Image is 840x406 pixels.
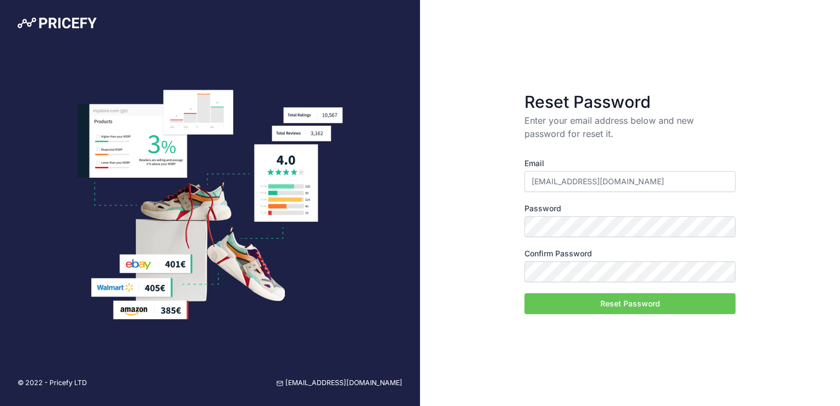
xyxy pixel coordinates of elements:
label: Email [524,158,736,169]
a: [EMAIL_ADDRESS][DOMAIN_NAME] [277,378,402,388]
label: Confirm Password [524,248,736,259]
p: Enter your email address below and new password for reset it. [524,114,736,140]
h3: Reset Password [524,92,736,112]
button: Reset Password [524,293,736,314]
p: © 2022 - Pricefy LTD [18,378,87,388]
label: Password [524,203,736,214]
img: Pricefy [18,18,97,29]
